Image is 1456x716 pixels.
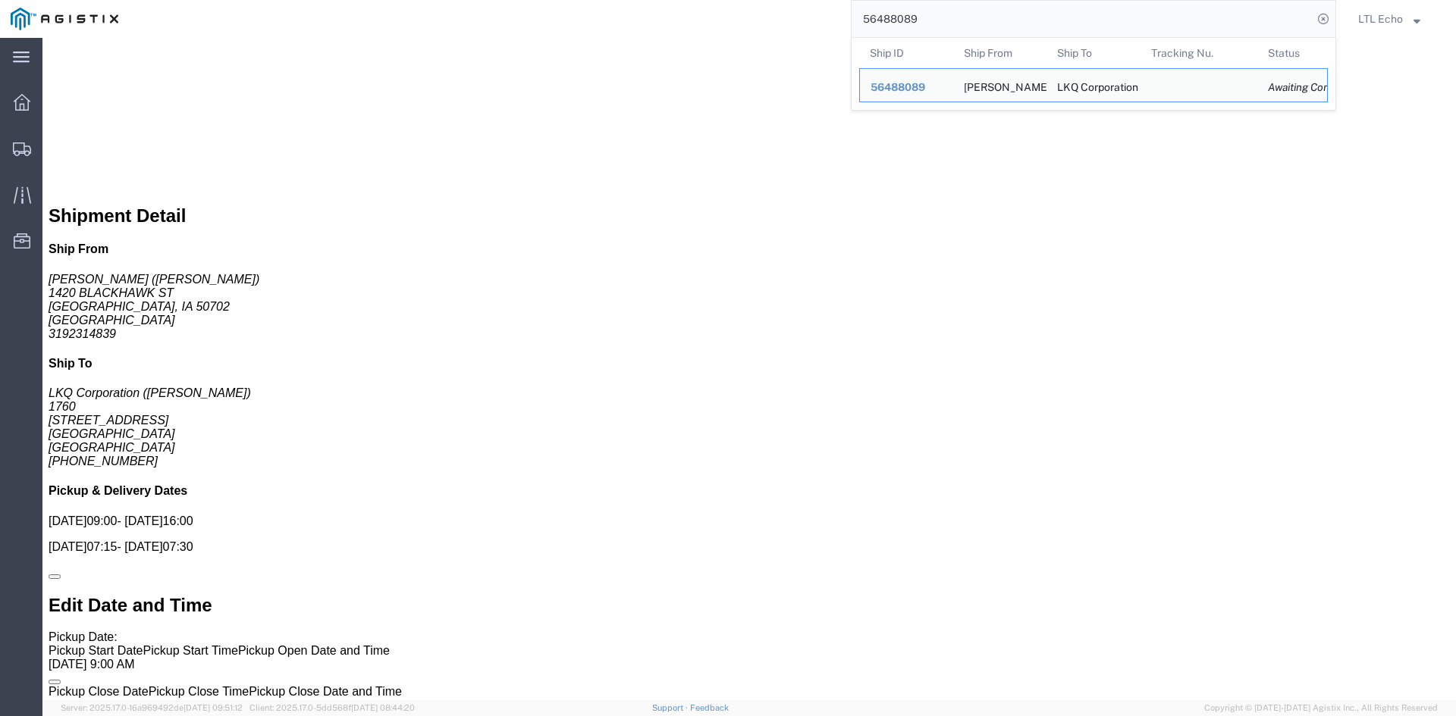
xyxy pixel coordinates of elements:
[351,703,415,712] span: [DATE] 08:44:20
[1046,38,1141,68] th: Ship To
[652,703,690,712] a: Support
[1057,69,1130,102] div: LKQ Corporation
[1204,702,1438,714] span: Copyright © [DATE]-[DATE] Agistix Inc., All Rights Reserved
[61,703,243,712] span: Server: 2025.17.0-16a969492de
[871,81,925,93] span: 56488089
[1358,11,1403,27] span: LTL Echo
[42,38,1456,700] iframe: FS Legacy Container
[953,38,1047,68] th: Ship From
[852,1,1313,37] input: Search for shipment number, reference number
[871,80,943,95] div: 56488089
[11,8,118,30] img: logo
[859,38,953,68] th: Ship ID
[1357,10,1435,28] button: LTL Echo
[690,703,729,712] a: Feedback
[859,38,1335,110] table: Search Results
[1141,38,1258,68] th: Tracking Nu.
[1257,38,1328,68] th: Status
[1268,80,1316,95] div: Awaiting Confirmation
[184,703,243,712] span: [DATE] 09:51:12
[964,69,1037,102] div: PAULS SCRAP
[249,703,415,712] span: Client: 2025.17.0-5dd568f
